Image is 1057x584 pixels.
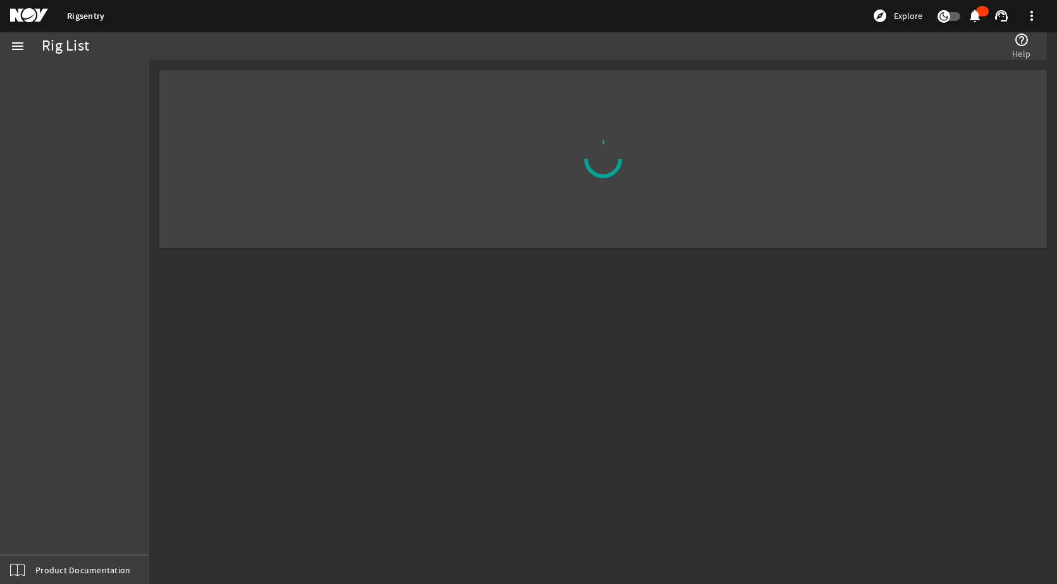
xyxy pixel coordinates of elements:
span: Product Documentation [35,564,130,576]
mat-icon: explore [872,8,888,23]
span: Help [1012,47,1030,60]
div: Rig List [42,40,89,52]
button: more_vert [1017,1,1047,31]
span: Explore [894,9,922,22]
button: Explore [867,6,927,26]
mat-icon: notifications [967,8,982,23]
a: Rigsentry [67,10,104,22]
mat-icon: menu [10,39,25,54]
mat-icon: support_agent [994,8,1009,23]
mat-icon: help_outline [1014,32,1029,47]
